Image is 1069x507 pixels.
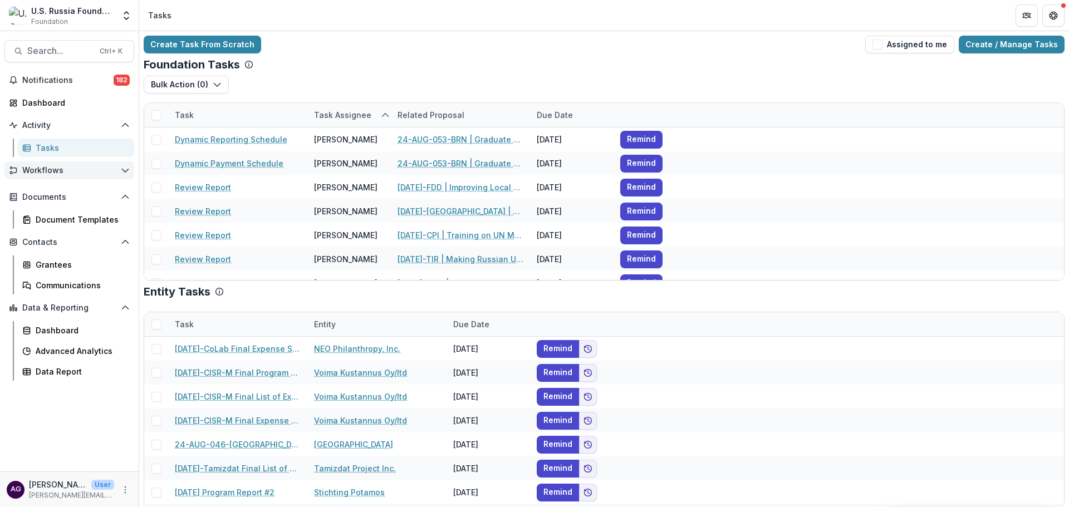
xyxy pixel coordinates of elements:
[530,127,614,151] div: [DATE]
[4,188,134,206] button: Open Documents
[579,412,597,430] button: Add to friends
[168,103,307,127] div: Task
[530,175,614,199] div: [DATE]
[175,486,274,498] a: [DATE] Program Report #2
[314,205,377,217] div: [PERSON_NAME]
[314,229,377,241] div: [PERSON_NAME]
[29,490,114,500] p: [PERSON_NAME][EMAIL_ADDRESS][PERSON_NAME][DOMAIN_NAME]
[168,318,200,330] div: Task
[4,161,134,179] button: Open Workflows
[447,480,530,504] div: [DATE]
[148,9,171,21] div: Tasks
[307,318,342,330] div: Entity
[537,484,579,501] button: Remind
[36,279,125,291] div: Communications
[22,193,116,202] span: Documents
[314,134,377,145] div: [PERSON_NAME]
[314,462,396,474] a: Tamizdat Project Inc.
[4,233,134,251] button: Open Contacts
[119,4,134,27] button: Open entity switcher
[579,388,597,406] button: Add to friends
[175,277,231,289] a: Review Report
[144,76,229,93] button: Bulk Action (0)
[579,364,597,382] button: Add to friends
[391,109,471,121] div: Related Proposal
[537,388,579,406] button: Remind
[391,103,530,127] div: Related Proposal
[168,312,307,336] div: Task
[11,486,21,493] div: Alan Griffin
[175,462,301,474] a: [DATE]-Tamizdat Final List of Expenses
[18,255,134,274] a: Grantees
[620,227,663,244] button: Remind
[447,361,530,385] div: [DATE]
[620,203,663,220] button: Remind
[398,205,523,217] a: [DATE]-[GEOGRAPHIC_DATA] | Fostering the Next Generation of Russia-focused Professionals
[36,214,125,225] div: Document Templates
[537,364,579,382] button: Remind
[18,139,134,157] a: Tasks
[9,7,27,24] img: U.S. Russia Foundation
[314,181,377,193] div: [PERSON_NAME]
[620,131,663,149] button: Remind
[307,103,391,127] div: Task Assignee
[530,271,614,295] div: [DATE]
[27,46,93,56] span: Search...
[114,75,130,86] span: 182
[398,134,523,145] a: 24-AUG-053-BRN | Graduate Research Cooperation Project 2.0
[1042,4,1065,27] button: Get Help
[4,71,134,89] button: Notifications182
[22,166,116,175] span: Workflows
[447,337,530,361] div: [DATE]
[175,367,301,378] a: [DATE]-CISR-M Final Program Report
[22,97,125,109] div: Dashboard
[314,391,407,402] a: Voima Kustannus Oy/ltd
[175,343,301,355] a: [DATE]-CoLab Final Expense Summary
[579,460,597,478] button: Add to friends
[537,340,579,358] button: Remind
[314,486,385,498] a: Stichting Potamos
[530,247,614,271] div: [DATE]
[620,250,663,268] button: Remind
[22,303,116,313] span: Data & Reporting
[175,134,287,145] a: Dynamic Reporting Schedule
[36,345,125,357] div: Advanced Analytics
[22,238,116,247] span: Contacts
[307,312,447,336] div: Entity
[959,36,1065,53] a: Create / Manage Tasks
[314,439,393,450] a: [GEOGRAPHIC_DATA]
[36,142,125,154] div: Tasks
[18,210,134,229] a: Document Templates
[144,36,261,53] a: Create Task From Scratch
[530,103,614,127] div: Due Date
[447,432,530,456] div: [DATE]
[4,299,134,317] button: Open Data & Reporting
[537,436,579,454] button: Remind
[144,7,176,23] nav: breadcrumb
[530,199,614,223] div: [DATE]
[314,415,407,426] a: Voima Kustannus Oy/ltd
[175,205,231,217] a: Review Report
[398,253,523,265] a: [DATE]-TIR | Making Russian Universities Transparent and Accountable: Anticorruption Training for...
[175,253,231,265] a: Review Report
[381,111,390,120] svg: sorted ascending
[447,312,530,336] div: Due Date
[530,223,614,247] div: [DATE]
[144,285,210,298] p: Entity Tasks
[447,385,530,408] div: [DATE]
[119,483,132,496] button: More
[314,367,407,378] a: Voima Kustannus Oy/ltd
[97,45,125,57] div: Ctrl + K
[398,277,523,289] a: [DATE]-NHC | Russian Lawyers against Lawfare, Impunity, and for Strengthening of the Rule of Law
[36,259,125,270] div: Grantees
[175,439,301,450] a: 24-AUG-046-[GEOGRAPHIC_DATA] List of Expenses #2
[18,276,134,294] a: Communications
[22,121,116,130] span: Activity
[175,391,301,402] a: [DATE]-CISR-M Final List of Expenses
[398,181,523,193] a: [DATE]-FDD | Improving Local Governance Competence Among Rising Exiled Russian Civil Society Leaders
[620,155,663,173] button: Remind
[307,109,378,121] div: Task Assignee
